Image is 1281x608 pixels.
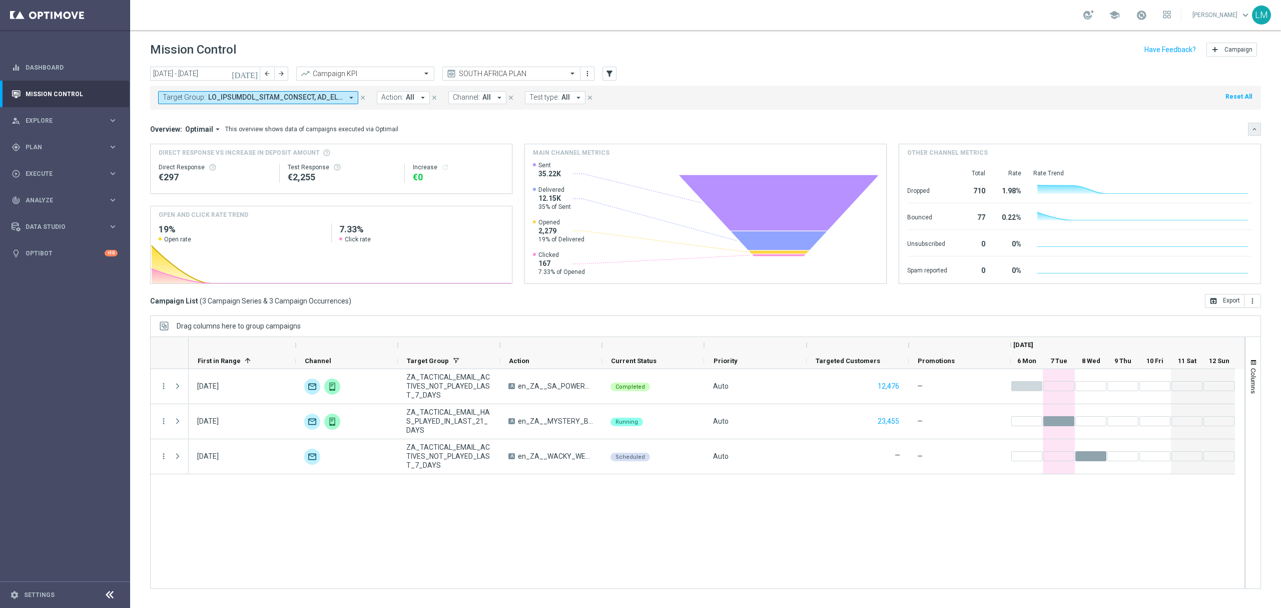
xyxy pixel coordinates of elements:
[11,90,118,98] div: Mission Control
[959,169,985,177] div: Total
[446,69,456,79] i: preview
[1244,294,1261,308] button: more_vert
[907,208,947,224] div: Bounced
[1017,357,1036,365] span: 6 Mon
[26,171,108,177] span: Execute
[602,67,616,81] button: filter_alt
[611,357,657,365] span: Current Status
[538,259,585,268] span: 167
[26,118,108,124] span: Explore
[907,261,947,277] div: Spam reported
[431,94,438,101] i: close
[105,250,118,256] div: +10
[506,92,515,103] button: close
[26,54,118,81] a: Dashboard
[12,54,118,81] div: Dashboard
[509,357,529,365] span: Action
[877,380,900,393] button: 12,476
[24,592,55,598] a: Settings
[159,148,320,157] span: Direct Response VS Increase In Deposit Amount
[164,235,191,243] span: Open rate
[1248,297,1256,305] i: more_vert
[442,67,580,81] ng-select: SOUTH AFRICA PLAN
[12,116,108,125] div: Explore
[413,171,504,183] div: €0
[1205,294,1244,308] button: open_in_browser Export
[1206,43,1257,57] button: add Campaign
[610,417,643,426] colored-tag: Running
[159,452,168,461] button: more_vert
[430,92,439,103] button: close
[406,408,491,435] span: ZA_TACTICAL_EMAIL_HAS_PLAYED_IN_LAST_21_DAYS
[615,384,645,390] span: Completed
[225,125,398,134] div: This overview shows data of campaigns executed via Optimail
[907,182,947,198] div: Dropped
[441,163,449,171] i: refresh
[1224,46,1252,53] span: Campaign
[158,91,358,104] button: Target Group: LO_IPSUMDOL_SITAM_CONSECT, AD_ELITSEDD_EIUSM_TEMPORI_UTLABOREE_DOLOR 6_MAGN_ALIQ, E...
[907,235,947,251] div: Unsubscribed
[959,261,985,277] div: 0
[1209,357,1229,365] span: 12 Sun
[997,261,1021,277] div: 0%
[1013,341,1033,349] span: [DATE]
[11,249,118,257] div: lightbulb Optibot +10
[1211,46,1219,54] i: add
[508,383,515,389] span: A
[159,223,323,235] h2: 19%
[213,125,222,134] i: arrow_drop_down
[12,222,108,231] div: Data Studio
[288,171,396,183] div: €2,255
[538,203,571,211] span: 35% of Sent
[1248,123,1261,136] button: keyboard_arrow_down
[610,452,650,461] colored-tag: Scheduled
[345,235,371,243] span: Click rate
[208,93,343,102] span: LO_IPSUMDOL_SITAM_CONSECT, AD_ELITSEDD_EIUSM_TEMPORI_UTLABOREE_DOLOR 6_MAGN_ALIQ, EN_ADMINIMV_QUI...
[615,454,645,460] span: Scheduled
[10,590,19,599] i: settings
[1240,10,1251,21] span: keyboard_arrow_down
[585,92,594,103] button: close
[11,64,118,72] div: equalizer Dashboard
[11,117,118,125] button: person_search Explore keyboard_arrow_right
[26,81,118,107] a: Mission Control
[11,170,118,178] button: play_circle_outline Execute keyboard_arrow_right
[381,93,403,102] span: Action:
[12,116,21,125] i: person_search
[177,322,301,330] div: Row Groups
[816,357,880,365] span: Targeted Customers
[159,171,271,183] div: €297
[407,357,449,365] span: Target Group
[278,70,285,77] i: arrow_forward
[347,93,356,102] i: arrow_drop_down
[877,415,900,428] button: 23,455
[159,382,168,391] i: more_vert
[538,235,584,243] span: 19% of Delivered
[150,125,182,134] h3: Overview:
[177,322,301,330] span: Drag columns here to group campaigns
[418,93,427,102] i: arrow_drop_down
[605,69,614,78] i: filter_alt
[997,169,1021,177] div: Rate
[358,92,367,103] button: close
[304,449,320,465] div: Optimail
[304,379,320,395] div: Optimail
[997,208,1021,224] div: 0.22%
[538,226,584,235] span: 2,279
[230,67,260,82] button: [DATE]
[108,142,118,152] i: keyboard_arrow_right
[586,94,593,101] i: close
[11,143,118,151] button: gps_fixed Plan keyboard_arrow_right
[895,451,900,460] label: —
[538,161,561,169] span: Sent
[288,163,396,171] div: Test Response
[150,296,351,306] h3: Campaign List
[260,67,274,81] button: arrow_back
[198,357,241,365] span: First in Range
[12,63,21,72] i: equalizer
[406,443,491,470] span: ZA_TACTICAL_EMAIL_ACTIVES_NOT_PLAYED_LAST_7_DAYS
[12,249,21,258] i: lightbulb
